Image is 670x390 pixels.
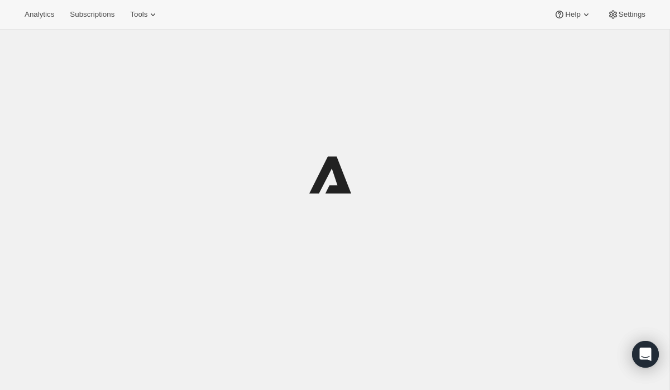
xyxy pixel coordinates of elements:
span: Analytics [25,10,54,19]
button: Help [547,7,598,22]
button: Subscriptions [63,7,121,22]
button: Tools [123,7,165,22]
button: Analytics [18,7,61,22]
span: Help [565,10,580,19]
button: Settings [601,7,652,22]
span: Settings [619,10,645,19]
div: Open Intercom Messenger [632,341,659,368]
span: Tools [130,10,147,19]
span: Subscriptions [70,10,114,19]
